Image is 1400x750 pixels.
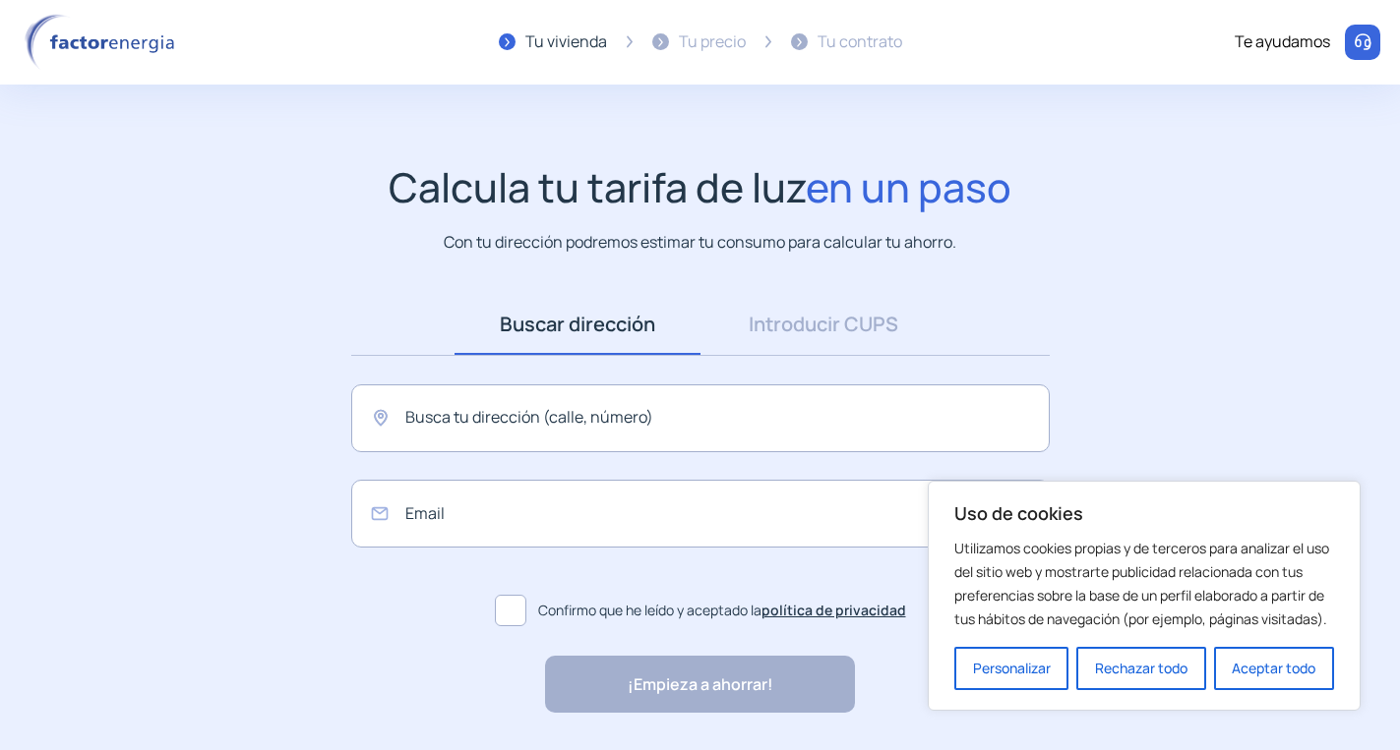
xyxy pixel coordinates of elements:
[525,29,607,55] div: Tu vivienda
[954,537,1334,631] p: Utilizamos cookies propias y de terceros para analizar el uso del sitio web y mostrarte publicida...
[538,600,906,621] span: Confirmo que he leído y aceptado la
[1235,29,1330,55] div: Te ayudamos
[1353,32,1372,52] img: llamar
[455,294,700,355] a: Buscar dirección
[761,601,906,619] a: política de privacidad
[954,647,1068,690] button: Personalizar
[954,501,1334,525] p: Uso de cookies
[1076,647,1205,690] button: Rechazar todo
[928,481,1361,711] div: Uso de cookies
[389,163,1011,211] h1: Calcula tu tarifa de luz
[700,294,946,355] a: Introducir CUPS
[444,230,956,255] p: Con tu dirección podremos estimar tu consumo para calcular tu ahorro.
[806,159,1011,214] span: en un paso
[818,29,902,55] div: Tu contrato
[20,14,187,71] img: logo factor
[679,29,746,55] div: Tu precio
[1214,647,1334,690] button: Aceptar todo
